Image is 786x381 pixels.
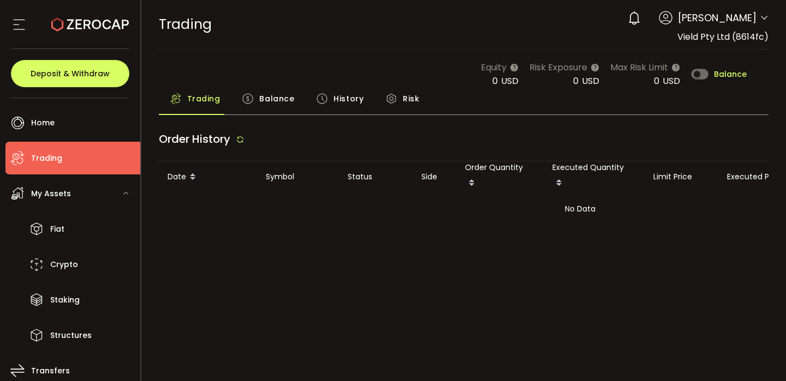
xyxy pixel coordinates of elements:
span: History [334,88,364,110]
span: Trading [187,88,221,110]
span: Trading [159,15,212,34]
div: Symbol [257,171,339,183]
div: Side [413,171,456,183]
span: 0 [573,75,579,87]
span: Home [31,115,55,131]
span: [PERSON_NAME] [678,10,757,25]
span: 0 [492,75,498,87]
span: Risk Exposure [529,61,587,74]
div: Limit Price [645,171,718,183]
span: Balance [714,70,747,78]
span: Crypto [50,257,78,273]
span: USD [501,75,519,87]
span: Deposit & Withdraw [31,70,110,77]
div: Order Quantity [456,161,544,192]
div: Date [159,168,257,186]
span: USD [663,75,680,87]
span: Balance [259,88,294,110]
span: Order History [159,131,230,147]
span: Equity [481,61,507,74]
span: Structures [50,328,92,343]
span: Max Risk Limit [610,61,668,74]
span: My Assets [31,186,71,202]
span: Staking [50,292,80,308]
span: Risk [403,88,419,110]
span: Trading [31,150,62,166]
div: Status [339,171,413,183]
button: Deposit & Withdraw [11,60,129,87]
span: Transfers [31,363,70,379]
span: Fiat [50,221,64,237]
span: 0 [654,75,659,87]
span: Vield Pty Ltd (8614fc) [677,31,769,43]
div: Executed Quantity [544,161,645,192]
span: USD [582,75,599,87]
